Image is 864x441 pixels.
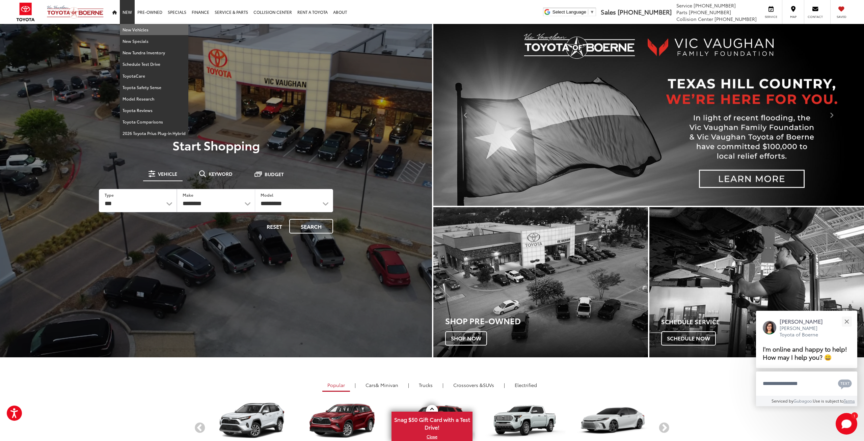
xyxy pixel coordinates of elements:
[838,379,852,389] svg: Text
[661,319,864,325] h4: Schedule Service
[433,24,864,206] img: Disaster Relief in Texas
[510,379,542,391] a: Electrified
[265,172,284,176] span: Budget
[694,2,736,9] span: [PHONE_NUMBER]
[844,398,855,404] a: Terms
[433,37,498,192] button: Click to view previous picture.
[836,376,854,391] button: Chat with SMS
[786,15,801,19] span: Map
[800,37,864,192] button: Click to view next picture.
[376,382,398,388] span: & Minivan
[772,398,793,404] span: Serviced by
[360,379,403,391] a: Cars
[389,403,475,439] img: Toyota 4Runner
[414,379,438,391] a: Trucks
[676,2,692,9] span: Service
[120,82,188,93] a: Toyota Safety Sense
[618,7,672,16] span: [PHONE_NUMBER]
[689,9,731,16] span: [PHONE_NUMBER]
[601,7,616,16] span: Sales
[433,207,648,357] a: Shop Pre-Owned Shop Now
[756,371,857,396] textarea: Type your message
[453,382,483,388] span: Crossovers &
[834,15,849,19] span: Saved
[756,311,857,406] div: Close[PERSON_NAME][PERSON_NAME] Toyota of BoerneI'm online and happy to help! How may I help you?...
[676,9,687,16] span: Parts
[570,403,656,439] img: Toyota Camry
[649,207,864,357] a: Schedule Service Schedule Now
[502,382,507,388] li: |
[854,414,855,417] span: 1
[780,318,830,325] p: [PERSON_NAME]
[445,316,648,325] h3: Shop Pre-Owned
[289,219,333,233] button: Search
[322,379,350,392] a: Popular
[406,382,411,388] li: |
[552,9,594,15] a: Select Language​
[441,382,445,388] li: |
[28,138,404,152] p: Start Shopping
[120,93,188,105] a: Model Research
[120,47,188,58] a: New Tundra Inventory
[392,412,472,433] span: Snag $50 Gift Card with a Test Drive!
[552,9,586,15] span: Select Language
[194,422,206,434] button: Previous
[658,422,670,434] button: Next
[839,314,854,329] button: Close
[353,382,357,388] li: |
[780,325,830,338] p: [PERSON_NAME] Toyota of Boerne
[299,403,385,439] img: Toyota Highlander
[448,379,499,391] a: SUVs
[183,192,193,198] label: Make
[120,105,188,116] a: Toyota Reviews
[120,58,188,70] a: Schedule Test Drive
[120,70,188,82] a: ToyotaCare
[763,15,779,19] span: Service
[433,207,648,357] div: Toyota
[261,219,288,233] button: Reset
[261,192,273,198] label: Model
[208,403,294,439] img: Toyota RAV4
[209,171,233,176] span: Keyword
[590,9,594,15] span: ▼
[661,331,716,346] span: Schedule Now
[445,331,487,346] span: Shop Now
[714,16,757,22] span: [PHONE_NUMBER]
[813,398,844,404] span: Use is subject to
[120,116,188,128] a: Toyota Comparisons
[433,24,864,206] div: carousel slide number 2 of 2
[836,413,857,435] svg: Start Chat
[433,24,864,206] section: Carousel section with vehicle pictures - may contain disclaimers.
[120,24,188,35] a: New Vehicles
[105,192,114,198] label: Type
[158,171,177,176] span: Vehicle
[836,413,857,435] button: Toggle Chat Window
[47,5,104,19] img: Vic Vaughan Toyota of Boerne
[649,207,864,357] div: Toyota
[763,344,847,361] span: I'm online and happy to help! How may I help you? 😀
[120,35,188,47] a: New Specials
[808,15,823,19] span: Contact
[480,403,566,439] img: Toyota Tacoma
[676,16,713,22] span: Collision Center
[793,398,813,404] a: Gubagoo.
[120,128,188,139] a: 2026 Toyota Prius Plug-in Hybrid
